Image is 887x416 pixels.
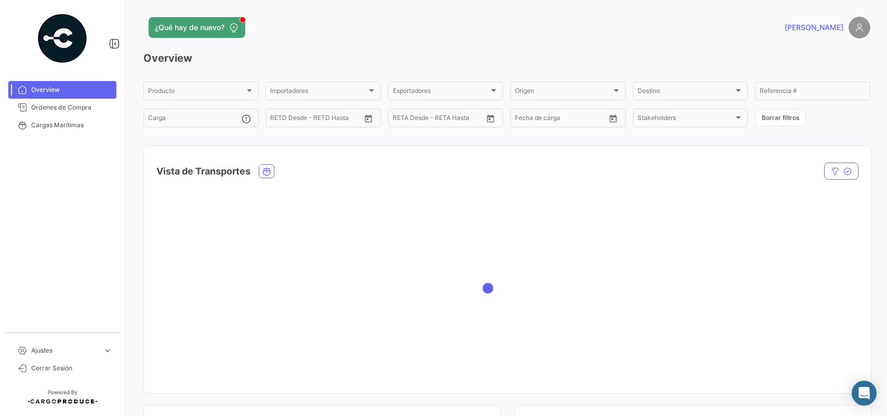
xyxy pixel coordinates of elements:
span: Destino [638,89,734,96]
input: Desde [270,116,289,123]
a: Overview [8,81,116,99]
span: [PERSON_NAME] [785,22,843,33]
span: Cerrar Sesión [31,364,112,373]
a: Órdenes de Compra [8,99,116,116]
input: Hasta [419,116,462,123]
span: Importadores [270,89,367,96]
a: Cargas Marítimas [8,116,116,134]
input: Desde [393,116,412,123]
span: Origen [515,89,612,96]
input: Hasta [296,116,339,123]
button: Ocean [259,165,274,178]
button: Open calendar [605,111,621,126]
span: Exportadores [393,89,489,96]
button: Borrar filtros [755,109,806,126]
span: Producto [148,89,245,96]
input: Desde [515,116,534,123]
span: Stakeholders [638,116,734,123]
div: Abrir Intercom Messenger [852,381,877,406]
span: ¿Qué hay de nuevo? [155,22,224,33]
span: Órdenes de Compra [31,103,112,112]
span: Overview [31,85,112,95]
h3: Overview [143,51,870,65]
h4: Vista de Transportes [156,164,250,179]
span: Cargas Marítimas [31,120,112,130]
span: Ajustes [31,346,99,355]
button: ¿Qué hay de nuevo? [149,17,245,38]
button: Open calendar [483,111,498,126]
button: Open calendar [361,111,376,126]
input: Hasta [541,116,584,123]
img: placeholder-user.png [849,17,870,38]
span: expand_more [103,346,112,355]
img: powered-by.png [36,12,88,64]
